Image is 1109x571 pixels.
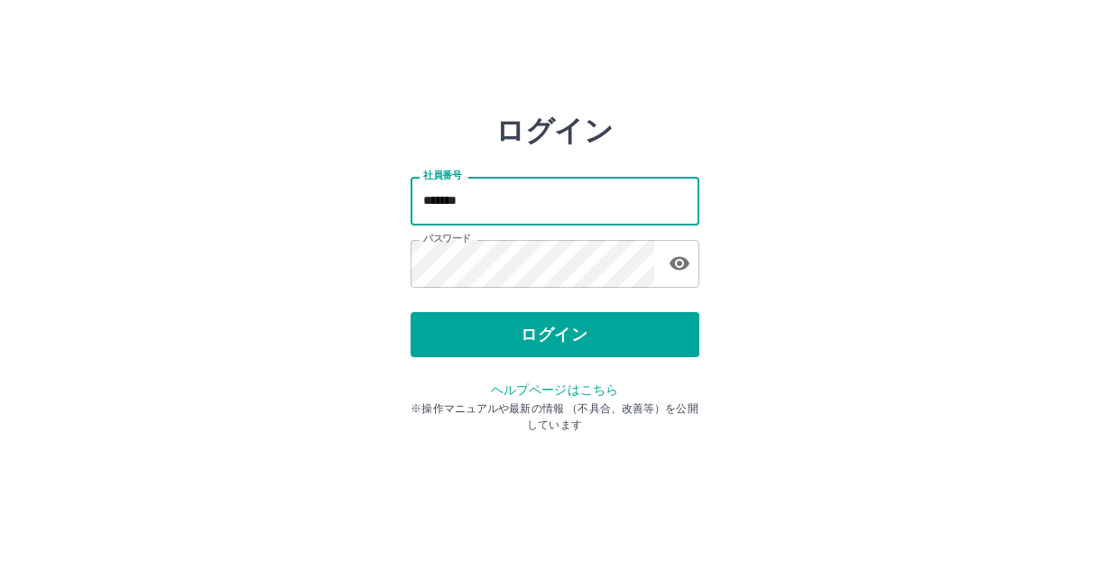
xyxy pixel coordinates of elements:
p: ※操作マニュアルや最新の情報 （不具合、改善等）を公開しています [411,401,699,433]
label: パスワード [423,232,471,245]
button: ログイン [411,312,699,357]
a: ヘルプページはこちら [491,382,618,397]
label: 社員番号 [423,169,461,182]
h2: ログイン [495,114,614,148]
